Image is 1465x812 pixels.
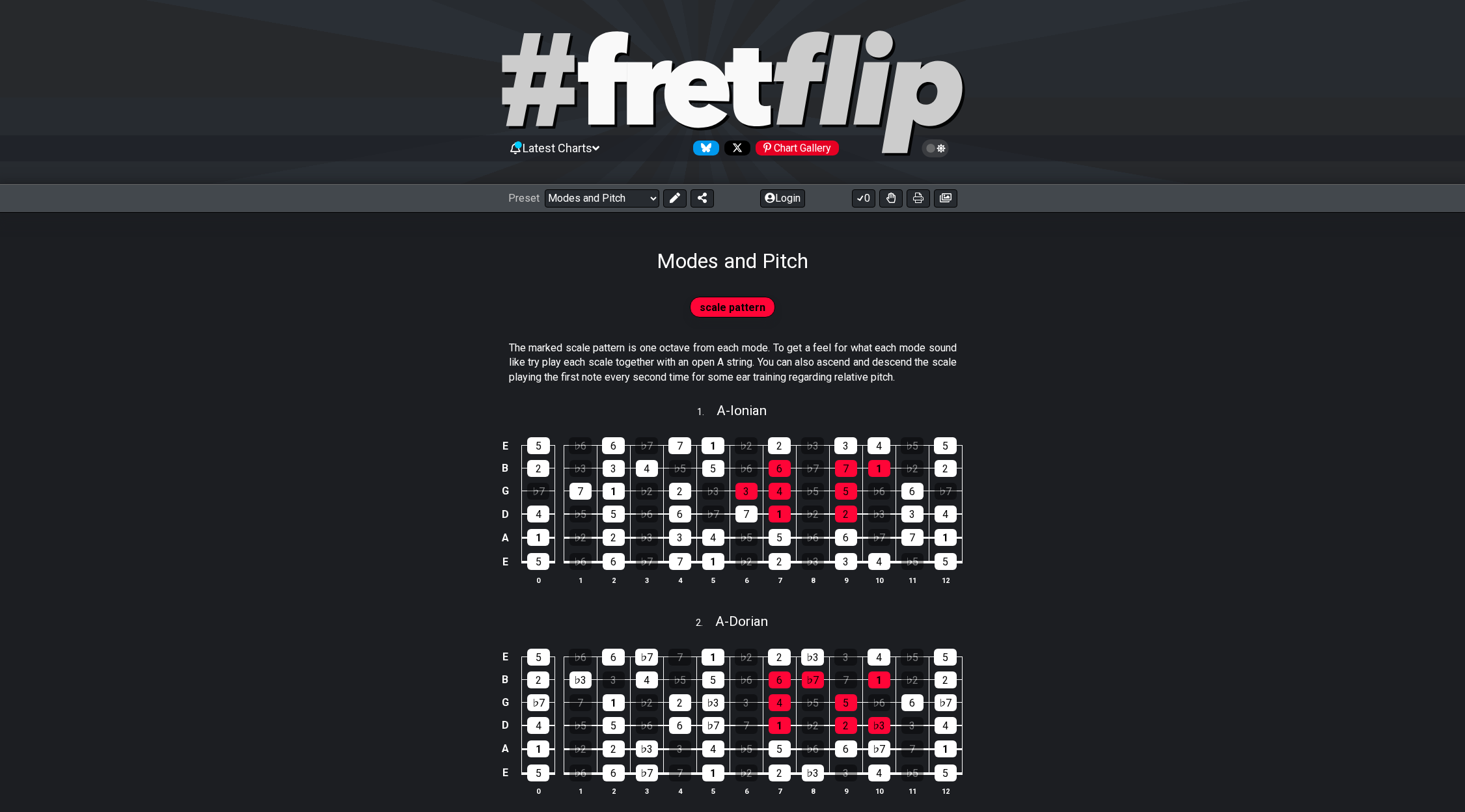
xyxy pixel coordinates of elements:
div: ♭2 [636,694,658,711]
div: 5 [527,765,549,781]
div: ♭2 [735,553,758,570]
div: ♭7 [635,437,658,454]
th: 2 [597,785,630,798]
div: 2 [768,437,791,454]
div: ♭6 [802,740,824,757]
div: 7 [835,671,857,688]
div: ♭7 [635,649,658,666]
div: ♭2 [569,529,592,546]
td: G [497,691,513,714]
td: A [497,526,513,550]
div: 1 [702,649,724,666]
span: 2 . [696,616,715,630]
div: 1 [868,671,890,688]
div: 3 [603,460,625,477]
th: 3 [630,573,663,587]
th: 12 [929,785,962,798]
div: 4 [702,529,724,546]
td: B [497,457,513,480]
div: ♭6 [868,694,890,711]
div: 7 [669,553,691,570]
div: ♭5 [669,671,691,688]
div: 6 [901,694,924,711]
div: 6 [769,671,791,688]
td: G [497,480,513,502]
td: E [497,549,513,574]
div: 5 [835,694,857,711]
div: ♭7 [935,694,957,711]
div: 3 [669,529,691,546]
div: ♭7 [636,553,658,570]
div: ♭7 [702,717,724,734]
div: 2 [768,649,791,666]
div: 2 [669,483,691,500]
div: 6 [602,649,625,666]
button: Toggle Dexterity for all fretkits [879,189,903,208]
div: 3 [901,506,924,522]
span: 1 . [697,405,717,420]
div: 7 [735,506,758,522]
th: 1 [564,573,597,587]
div: ♭3 [702,694,724,711]
div: 4 [769,694,791,711]
span: scale pattern [700,298,765,317]
span: Toggle light / dark theme [928,142,943,154]
div: 1 [702,553,724,570]
div: ♭7 [802,671,824,688]
td: B [497,668,513,691]
th: 12 [929,573,962,587]
div: ♭3 [868,506,890,522]
div: 5 [702,671,724,688]
div: ♭5 [901,553,924,570]
div: 5 [935,553,957,570]
td: E [497,435,513,457]
div: 5 [527,437,550,454]
div: ♭3 [802,553,824,570]
th: 2 [597,573,630,587]
div: ♭3 [702,483,724,500]
div: ♭3 [801,437,824,454]
td: E [497,645,513,668]
div: 3 [901,717,924,734]
th: 9 [829,573,862,587]
div: 2 [603,740,625,757]
div: 7 [835,460,857,477]
div: 2 [527,671,549,688]
div: 5 [769,740,791,757]
div: 3 [735,483,758,500]
div: 1 [935,740,957,757]
div: 2 [769,765,791,781]
button: Login [760,189,805,208]
div: 5 [934,649,957,666]
div: ♭2 [735,649,758,666]
div: Chart Gallery [756,141,839,156]
div: 5 [935,765,957,781]
button: Print [907,189,930,208]
div: 5 [603,717,625,734]
div: ♭2 [901,671,924,688]
th: 3 [630,785,663,798]
div: 6 [602,437,625,454]
div: 6 [769,460,791,477]
th: 8 [796,785,829,798]
div: ♭2 [735,765,758,781]
th: 0 [522,785,555,798]
div: 3 [834,649,857,666]
a: Follow #fretflip at X [719,141,750,156]
div: 6 [835,529,857,546]
div: ♭7 [802,460,824,477]
select: Preset [545,189,659,208]
div: 4 [868,437,890,454]
button: 0 [852,189,875,208]
h1: Modes and Pitch [657,249,808,273]
td: E [497,761,513,785]
div: 2 [835,506,857,522]
div: 5 [835,483,857,500]
div: 1 [935,529,957,546]
span: Preset [508,192,540,204]
div: 7 [901,529,924,546]
td: D [497,714,513,737]
button: Create image [934,189,957,208]
div: 4 [702,740,724,757]
th: 4 [663,573,696,587]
